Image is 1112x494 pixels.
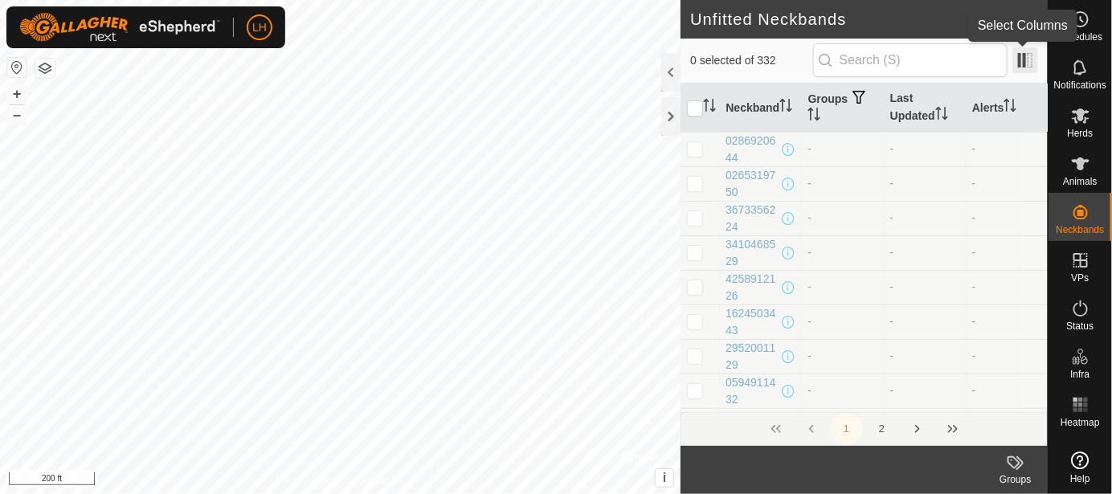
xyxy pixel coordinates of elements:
td: - [966,166,1048,201]
div: 3673356224 [726,202,779,235]
td: - [966,132,1048,166]
span: 0 selected of 332 [690,52,812,69]
span: i [663,471,666,484]
th: Alerts [966,84,1048,133]
button: – [7,105,27,125]
div: 0594911432 [726,374,779,408]
span: Neckbands [1056,225,1104,235]
td: - [801,132,883,166]
th: Last Updated [884,84,966,133]
td: - [966,270,1048,304]
td: - [966,374,1048,408]
span: Help [1070,474,1090,484]
div: 4258912126 [726,271,779,304]
button: 2 [866,413,898,445]
span: Heatmap [1061,418,1100,427]
a: Help [1049,445,1112,490]
td: - [966,339,1048,374]
td: - [966,408,1048,443]
span: Herds [1067,129,1093,138]
span: Status [1066,321,1094,331]
td: - [966,201,1048,235]
div: 1624503443 [726,305,779,339]
td: - [801,304,883,339]
div: 3477613964 [726,409,779,443]
td: - [801,408,883,443]
a: Privacy Policy [277,473,337,488]
span: Animals [1063,177,1098,186]
td: - [801,166,883,201]
td: - [801,374,883,408]
div: Groups [983,472,1048,487]
th: Groups [801,84,883,133]
span: Notifications [1054,80,1106,90]
span: LH [252,19,267,36]
button: i [656,469,673,487]
td: - [801,201,883,235]
span: Schedules [1057,32,1102,42]
span: - [890,246,894,259]
span: - [890,177,894,190]
span: VPs [1071,273,1089,283]
button: Reset Map [7,58,27,77]
p-sorticon: Activate to sort [1004,101,1016,114]
button: + [7,84,27,104]
button: Last Page [937,413,969,445]
div: 3410468529 [726,236,779,270]
span: - [890,211,894,224]
span: - [890,280,894,293]
span: Infra [1070,369,1090,379]
p-sorticon: Activate to sort [703,101,716,114]
p-sorticon: Activate to sort [807,110,820,123]
p-sorticon: Activate to sort [779,101,792,114]
button: Map Layers [35,59,55,78]
div: 2952001129 [726,340,779,374]
span: 332 [1005,7,1032,31]
h2: Unfitted Neckbands [690,10,1004,29]
td: - [966,304,1048,339]
td: - [801,339,883,374]
td: - [801,270,883,304]
td: - [801,235,883,270]
input: Search (S) [813,43,1008,77]
span: - [890,142,894,155]
span: - [890,349,894,362]
div: 0265319750 [726,167,779,201]
span: - [890,384,894,397]
th: Neckband [719,84,801,133]
a: Contact Us [356,473,403,488]
button: Next Page [901,413,934,445]
img: Gallagher Logo [19,13,220,42]
span: - [890,315,894,328]
td: - [966,235,1048,270]
p-sorticon: Activate to sort [935,109,948,122]
div: 0286920644 [726,133,779,166]
button: 1 [831,413,863,445]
